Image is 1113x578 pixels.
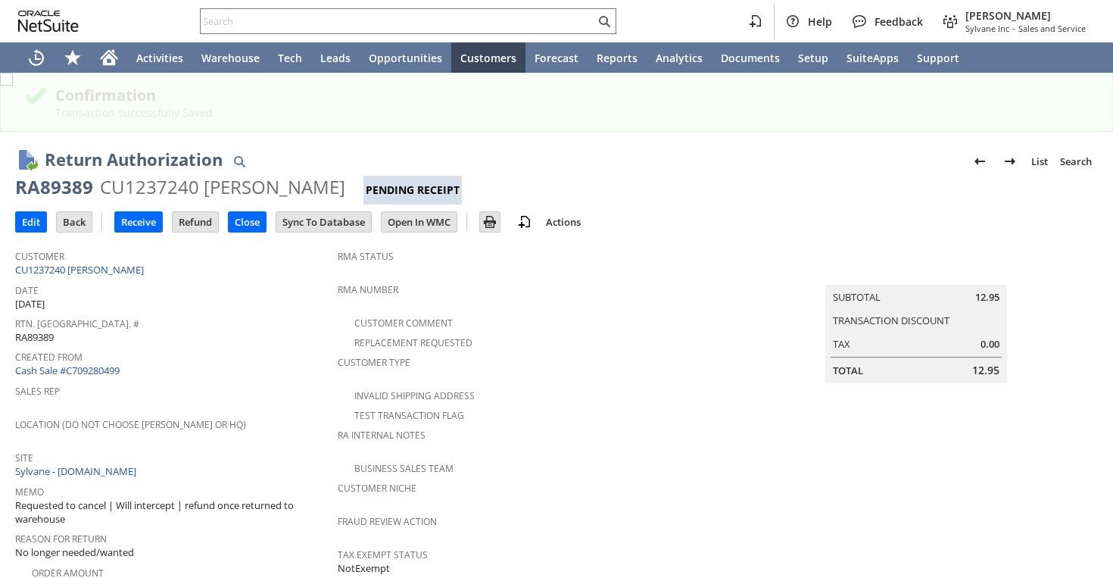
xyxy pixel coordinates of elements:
[15,317,139,330] a: Rtn. [GEOGRAPHIC_DATA]. #
[808,14,832,29] span: Help
[45,147,223,172] h1: Return Authorization
[1054,149,1098,173] a: Search
[230,152,248,170] img: Quick Find
[15,486,44,498] a: Memo
[597,51,638,65] span: Reports
[338,250,394,263] a: RMA Status
[338,482,416,495] a: Customer Niche
[127,42,192,73] a: Activities
[965,8,1086,23] span: [PERSON_NAME]
[55,105,1090,120] div: Transaction successfully Saved
[656,51,703,65] span: Analytics
[15,545,134,560] span: No longer needed/wanted
[338,429,426,442] a: RA Internal Notes
[338,356,410,369] a: Customer Type
[1025,149,1054,173] a: List
[15,464,140,478] a: Sylvane - [DOMAIN_NAME]
[789,42,837,73] a: Setup
[100,48,118,67] svg: Home
[647,42,712,73] a: Analytics
[975,290,999,305] span: 12.95
[833,337,850,351] a: Tax
[480,212,500,232] input: Print
[18,42,55,73] a: Recent Records
[525,42,588,73] a: Forecast
[972,363,999,378] span: 12.95
[201,51,260,65] span: Warehouse
[1012,23,1015,34] span: -
[115,212,162,232] input: Receive
[16,212,46,232] input: Edit
[15,284,39,297] a: Date
[451,42,525,73] a: Customers
[837,42,908,73] a: SuiteApps
[15,498,330,526] span: Requested to cancel | Will intercept | refund once returned to warehouse
[516,213,534,231] img: add-record.svg
[15,330,54,345] span: RA89389
[269,42,311,73] a: Tech
[15,418,246,431] a: Location (Do Not Choose [PERSON_NAME] or HQ)
[338,283,398,296] a: RMA Number
[278,51,302,65] span: Tech
[1018,23,1086,34] span: Sales and Service
[354,389,475,402] a: Invalid Shipping Address
[595,12,613,30] svg: Search
[846,51,899,65] span: SuiteApps
[382,212,457,232] input: Open In WMC
[360,42,451,73] a: Opportunities
[540,215,587,229] a: Actions
[15,533,107,545] a: Reason For Return
[15,364,120,377] a: Cash Sale #C709280499
[908,42,968,73] a: Support
[481,213,499,231] img: Print
[354,462,454,475] a: Business Sales Team
[15,175,93,199] div: RA89389
[15,385,60,398] a: Sales Rep
[57,212,92,232] input: Back
[201,12,595,30] input: Search
[971,152,989,170] img: Previous
[460,51,516,65] span: Customers
[338,548,428,561] a: Tax Exempt Status
[64,48,82,67] svg: Shortcuts
[55,85,1090,105] div: Confirmation
[833,314,949,327] a: Transaction Discount
[874,14,923,29] span: Feedback
[15,250,64,263] a: Customer
[18,11,79,32] svg: logo
[55,42,91,73] div: Shortcuts
[363,176,462,205] div: Pending Receipt
[311,42,360,73] a: Leads
[338,561,390,576] span: NotExempt
[136,51,183,65] span: Activities
[100,175,345,199] div: CU1237240 [PERSON_NAME]
[369,51,442,65] span: Opportunities
[833,290,881,304] a: Subtotal
[917,51,959,65] span: Support
[825,261,1007,285] caption: Summary
[354,336,472,349] a: Replacement Requested
[354,409,464,422] a: Test Transaction Flag
[354,317,453,330] a: Customer Comment
[192,42,269,73] a: Warehouse
[173,212,218,232] input: Refund
[276,212,371,232] input: Sync To Database
[712,42,789,73] a: Documents
[15,263,148,277] a: CU1237240 [PERSON_NAME]
[965,23,1009,34] span: Sylvane Inc
[229,212,266,232] input: Close
[15,351,83,364] a: Created From
[1001,152,1019,170] img: Next
[15,451,33,464] a: Site
[721,51,780,65] span: Documents
[588,42,647,73] a: Reports
[535,51,578,65] span: Forecast
[833,364,863,377] a: Total
[980,337,999,351] span: 0.00
[320,51,351,65] span: Leads
[27,48,45,67] svg: Recent Records
[338,515,437,528] a: Fraud Review Action
[15,297,45,311] span: [DATE]
[798,51,828,65] span: Setup
[91,42,127,73] a: Home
